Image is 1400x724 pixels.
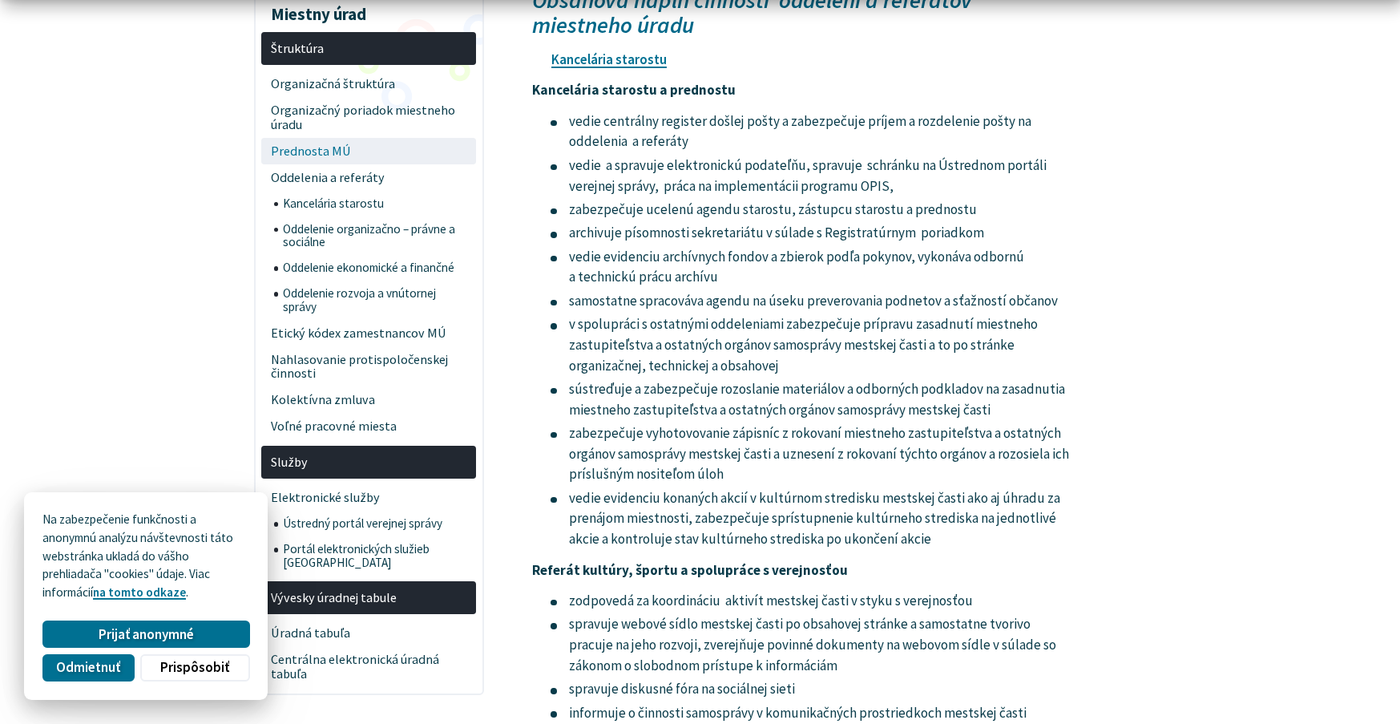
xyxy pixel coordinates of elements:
strong: Referát kultúry, športu a spolupráce s verejnosťou [532,561,848,579]
a: Organizačný poriadok miestneho úradu [261,97,476,138]
span: Oddelenie ekonomické a finančné [283,256,467,281]
a: Prednosta MÚ [261,138,476,164]
button: Prijať anonymné [42,621,249,648]
a: Organizačná štruktúra [261,71,476,97]
a: Elektronické služby [261,484,476,511]
span: Elektronické služby [271,484,467,511]
span: Prijať anonymné [99,626,194,643]
a: Nahlasovanie protispoločenskej činnosti [261,346,476,387]
p: Na zabezpečenie funkčnosti a anonymnú analýzu návštevnosti táto webstránka ukladá do vášho prehli... [42,511,249,602]
span: Nahlasovanie protispoločenskej činnosti [271,346,467,387]
span: Úradná tabuľa [271,621,467,647]
li: sústreďuje a zabezpečuje rozoslanie materiálov a odborných podkladov na zasadnutia miestneho zast... [551,379,1073,420]
li: v spolupráci s ostatnými oddeleniami zabezpečuje prípravu zasadnutí miestneho zastupiteľstva a os... [551,314,1073,376]
span: Vývesky úradnej tabule [271,584,467,611]
li: vedie centrálny register došlej pošty a zabezpečuje príjem a rozdelenie pošty na oddelenia a refe... [551,111,1073,152]
a: Kancelária starostu [274,191,477,216]
a: Voľné pracovné miesta [261,414,476,440]
a: Štruktúra [261,32,476,65]
a: Ústredný portál verejnej správy [274,511,477,536]
li: spravuje diskusné fóra na sociálnej sieti [551,679,1073,700]
a: Centrálna elektronická úradná tabuľa [261,647,476,688]
a: Oddelenie organizačno – právne a sociálne [274,216,477,256]
a: na tomto odkaze [93,584,186,600]
li: zabezpečuje vyhotovovanie zápisníc z rokovaní miestneho zastupiteľstva a ostatných orgánov samosp... [551,423,1073,485]
span: Odmietnuť [56,659,120,676]
span: Oddelenia a referáty [271,164,467,191]
li: vedie evidenciu konaných akcií v kultúrnom stredisku mestskej časti ako aj úhradu za prenájom mie... [551,488,1073,550]
span: Voľné pracovné miesta [271,414,467,440]
span: Služby [271,449,467,475]
li: zodpovedá za koordináciu aktivít mestskej časti v styku s verejnosťou [551,591,1073,612]
strong: Kancelária starostu a prednostu [532,81,736,99]
li: zabezpečuje ucelenú agendu starostu, zástupcu starostu a prednostu [551,200,1073,220]
li: archivuje písomnosti sekretariátu v súlade s Registratúrnym poriadkom [551,223,1073,244]
span: Portál elektronických služieb [GEOGRAPHIC_DATA] [283,536,467,576]
li: vedie evidenciu archívnych fondov a zbierok podľa pokynov, vykonáva odbornú a technickú prácu arc... [551,247,1073,288]
a: Oddelenia a referáty [261,164,476,191]
span: Prispôsobiť [160,659,229,676]
a: Oddelenie rozvoja a vnútornej správy [274,281,477,320]
span: Organizačný poriadok miestneho úradu [271,97,467,138]
a: Vývesky úradnej tabule [261,581,476,614]
span: Kancelária starostu [283,191,467,216]
a: Kolektívna zmluva [261,387,476,414]
span: Etický kódex zamestnancov MÚ [271,320,467,346]
span: Oddelenie rozvoja a vnútornej správy [283,281,467,320]
span: Kolektívna zmluva [271,387,467,414]
a: Kancelária starostu [551,51,667,68]
a: Služby [261,446,476,479]
span: Prednosta MÚ [271,138,467,164]
a: Oddelenie ekonomické a finančné [274,256,477,281]
li: vedie a spravuje elektronickú podateľňu, spravuje schránku na Ústrednom portáli verejnej správy, ... [551,156,1073,196]
span: Oddelenie organizačno – právne a sociálne [283,216,467,256]
a: Etický kódex zamestnancov MÚ [261,320,476,346]
span: Štruktúra [271,35,467,62]
span: Organizačná štruktúra [271,71,467,97]
a: Úradná tabuľa [261,621,476,647]
li: samostatne spracováva agendu na úseku preverovania podnetov a sťažností občanov [551,291,1073,312]
button: Prispôsobiť [140,654,249,682]
li: spravuje webové sídlo mestskej časti po obsahovej stránke a samostatne tvorivo pracuje na jeho ro... [551,614,1073,676]
a: Portál elektronických služieb [GEOGRAPHIC_DATA] [274,536,477,576]
span: Ústredný portál verejnej správy [283,511,467,536]
span: Centrálna elektronická úradná tabuľa [271,647,467,688]
button: Odmietnuť [42,654,134,682]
